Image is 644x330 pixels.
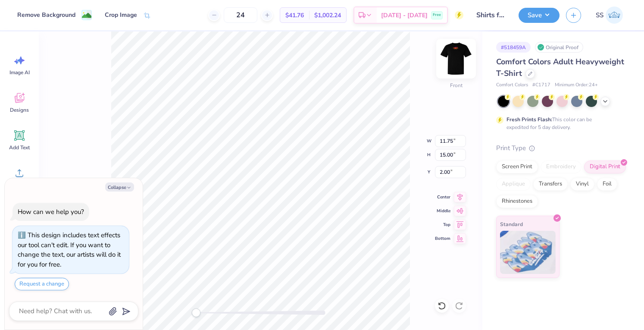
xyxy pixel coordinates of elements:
div: Vinyl [570,178,594,191]
span: Bottom [435,235,450,242]
button: Save [519,8,560,23]
span: Center [435,194,450,201]
div: Digital Print [584,160,626,173]
span: Middle [435,207,450,214]
span: [DATE] - [DATE] [381,11,428,20]
input: Untitled Design [470,6,512,24]
div: Original Proof [535,42,583,53]
div: Print Type [496,143,627,153]
span: Comfort Colors [496,82,528,89]
div: Applique [496,178,531,191]
img: Siddhant Singh [606,6,623,24]
span: # C1717 [532,82,550,89]
div: How can we help you? [18,207,84,216]
a: SS [592,6,627,24]
div: Remove Background [17,10,75,19]
img: Standard [500,231,556,274]
span: Designs [10,107,29,113]
img: Front [439,41,473,76]
div: Crop Image [105,10,137,19]
div: Front [450,82,463,89]
div: Embroidery [541,160,581,173]
span: $41.76 [285,11,304,20]
div: Screen Print [496,160,538,173]
input: – – [224,7,257,23]
div: This design includes text effects our tool can't edit. If you want to change the text, our artist... [18,231,121,269]
div: Transfers [533,178,568,191]
div: # 518459A [496,42,531,53]
span: SS [596,10,603,20]
button: Collapse [105,182,134,192]
span: Free [433,12,441,18]
div: Accessibility label [192,308,200,317]
div: This color can be expedited for 5 day delivery. [506,116,613,131]
span: Minimum Order: 24 + [555,82,598,89]
span: Comfort Colors Adult Heavyweight T-Shirt [496,57,624,79]
button: Request a change [15,278,69,290]
div: Rhinestones [496,195,538,208]
div: Foil [597,178,617,191]
span: Standard [500,220,523,229]
span: $1,002.24 [314,11,341,20]
span: Image AI [9,69,30,76]
span: Add Text [9,144,30,151]
span: Top [435,221,450,228]
strong: Fresh Prints Flash: [506,116,552,123]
